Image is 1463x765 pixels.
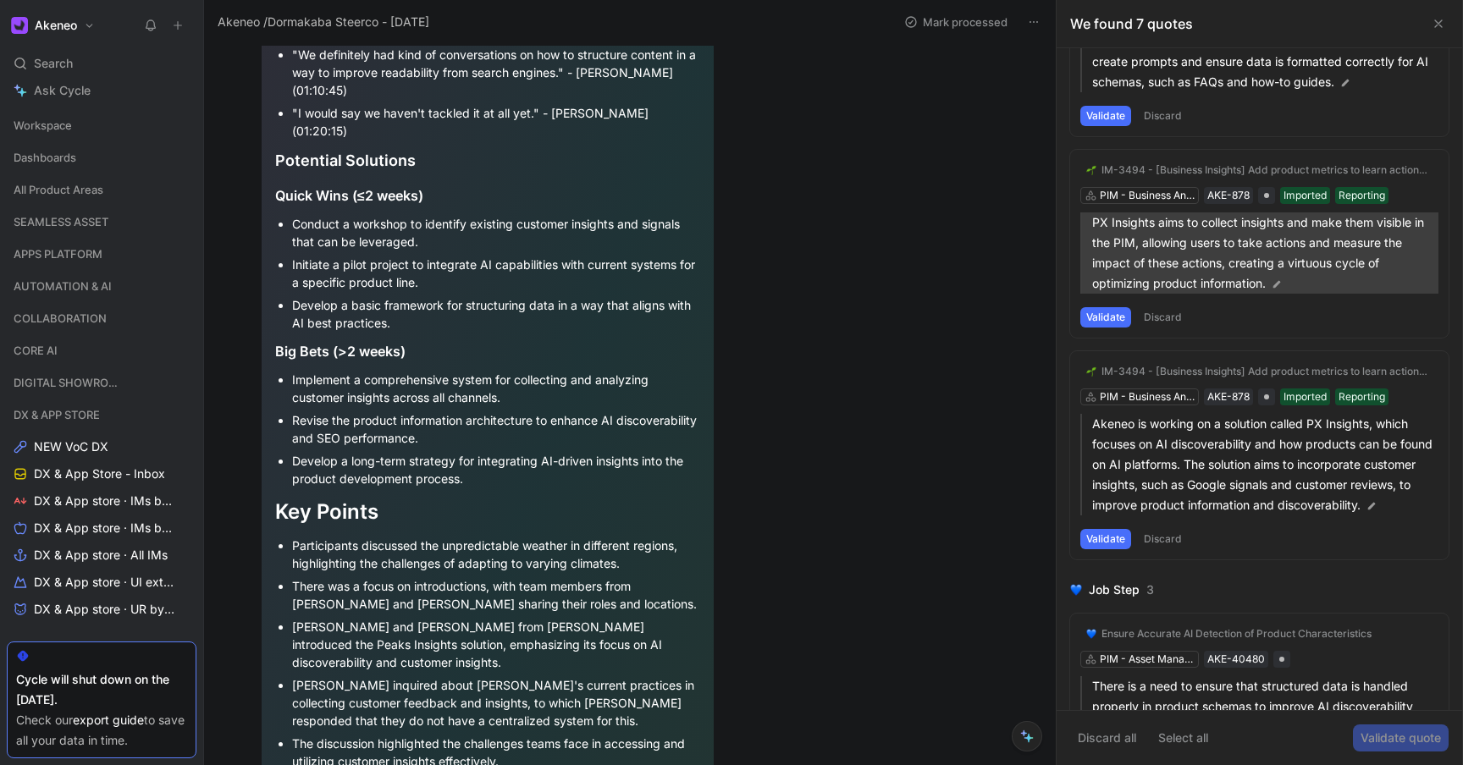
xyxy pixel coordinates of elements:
[16,710,187,751] div: Check our to save all your data in time.
[35,18,77,33] h1: Akeneo
[1151,724,1216,751] button: Select all
[1070,14,1193,34] div: We found 7 quotes
[7,177,196,202] div: All Product Areas
[7,402,196,622] div: DX & APP STORENEW VoC DXDX & App Store - InboxDX & App store · IMs by featureDX & App store · IMs...
[7,273,196,304] div: AUTOMATION & AI
[1080,160,1438,180] button: 🌱IM-3494 - [Business Insights] Add product metrics to learn actionable insights
[7,305,196,331] div: COLLABORATION
[1339,77,1351,89] img: pen.svg
[292,46,700,99] div: "We definitely had kind of conversations on how to structure content in a way to improve readabil...
[7,542,196,568] a: DX & App store · All IMs
[1101,163,1433,177] div: IM-3494 - [Business Insights] Add product metrics to learn actionable insights
[292,104,700,140] div: "I would say we haven't tackled it at all yet." - [PERSON_NAME] (01:20:15)
[1271,278,1283,290] img: pen.svg
[7,338,196,363] div: CORE AI
[34,80,91,101] span: Ask Cycle
[34,520,176,537] span: DX & App store · IMs by status
[1089,580,1140,600] div: Job Step
[7,177,196,207] div: All Product Areas
[1101,627,1372,641] div: Ensure Accurate AI Detection of Product Characteristics
[1080,624,1377,644] button: 💙Ensure Accurate AI Detection of Product Characteristics
[1080,529,1131,549] button: Validate
[7,209,196,239] div: SEAMLESS ASSET
[7,402,196,427] div: DX & APP STORE
[14,374,126,391] span: DIGITAL SHOWROOM
[73,713,144,727] a: export guide
[7,113,196,138] div: Workspace
[1092,414,1438,515] p: Akeneo is working on a solution called PX Insights, which focuses on AI discoverability and how p...
[1070,724,1144,751] button: Discard all
[7,461,196,487] a: DX & App Store - Inbox
[292,215,700,250] div: Conduct a workshop to identify existing customer insights and signals that can be leveraged.
[1146,580,1154,600] div: 3
[1353,724,1449,751] button: Validate quote
[1101,365,1433,378] div: IM-3494 - [Business Insights] Add product metrics to learn actionable insights
[1092,676,1438,737] p: There is a need to ensure that structured data is handled properly in product schemas to improve ...
[11,17,28,34] img: Akeneo
[1092,31,1438,92] p: Akeneo is developing AI-specific attributes in the PIM to create prompts and ensure data is forma...
[34,547,168,564] span: DX & App store · All IMs
[7,209,196,234] div: SEAMLESS ASSET
[34,493,176,509] span: DX & App store · IMs by feature
[1092,212,1438,294] p: PX Insights aims to collect insights and make them visible in the PIM, allowing users to take act...
[292,411,700,447] div: Revise the product information architecture to enhance AI discoverability and SEO performance.
[218,12,429,32] span: Akeneo /Dormakaba Steerco - [DATE]
[34,53,73,74] span: Search
[1138,307,1188,327] button: Discard
[7,51,196,76] div: Search
[1080,307,1131,327] button: Validate
[34,438,108,455] span: NEW VoC DX
[1086,165,1096,175] img: 🌱
[7,488,196,514] a: DX & App store · IMs by feature
[7,370,196,395] div: DIGITAL SHOWROOM
[14,149,76,166] span: Dashboards
[14,310,107,327] span: COLLABORATION
[292,452,700,487] div: Develop a long-term strategy for integrating AI-driven insights into the product development proc...
[14,245,102,262] span: APPS PLATFORM
[1138,529,1188,549] button: Discard
[1070,584,1082,596] img: 💙
[7,14,99,37] button: AkeneoAkeneo
[7,145,196,175] div: Dashboards
[1080,106,1131,126] button: Validate
[14,181,103,198] span: All Product Areas
[7,636,196,666] div: GROWTH ACCELERATION
[275,497,700,527] div: Key Points
[275,149,700,172] div: Potential Solutions
[7,305,196,336] div: COLLABORATION
[292,296,700,332] div: Develop a basic framework for structuring data in a way that aligns with AI best practices.
[7,78,196,103] a: Ask Cycle
[7,241,196,267] div: APPS PLATFORM
[292,256,700,291] div: Initiate a pilot project to integrate AI capabilities with current systems for a specific product...
[275,185,700,206] div: Quick Wins (≤2 weeks)
[34,601,176,618] span: DX & App store · UR by project
[14,278,112,294] span: AUTOMATION & AI
[16,669,187,710] div: Cycle will shut down on the [DATE].
[7,434,196,460] a: NEW VoC DX
[7,570,196,595] a: DX & App store · UI extension
[7,636,196,661] div: GROWTH ACCELERATION
[292,577,700,613] div: There was a focus on introductions, with team members from [PERSON_NAME] and [PERSON_NAME] sharin...
[7,338,196,368] div: CORE AI
[1086,366,1096,377] img: 🌱
[7,515,196,541] a: DX & App store · IMs by status
[34,574,175,591] span: DX & App store · UI extension
[34,465,165,482] span: DX & App Store - Inbox
[1138,106,1188,126] button: Discard
[1366,500,1377,512] img: pen.svg
[14,406,100,423] span: DX & APP STORE
[7,273,196,299] div: AUTOMATION & AI
[14,117,72,134] span: Workspace
[7,597,196,622] a: DX & App store · UR by project
[292,537,700,572] div: Participants discussed the unpredictable weather in different regions, highlighting the challenge...
[14,342,58,359] span: CORE AI
[7,370,196,400] div: DIGITAL SHOWROOM
[1086,629,1096,639] img: 💙
[292,371,700,406] div: Implement a comprehensive system for collecting and analyzing customer insights across all channels.
[275,341,700,361] div: Big Bets (>2 weeks)
[292,676,700,729] div: [PERSON_NAME] inquired about [PERSON_NAME]'s current practices in collecting customer feedback an...
[292,618,700,671] div: [PERSON_NAME] and [PERSON_NAME] from [PERSON_NAME] introduced the Peaks Insights solution, emphas...
[1080,361,1438,382] button: 🌱IM-3494 - [Business Insights] Add product metrics to learn actionable insights
[7,145,196,170] div: Dashboards
[14,213,108,230] span: SEAMLESS ASSET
